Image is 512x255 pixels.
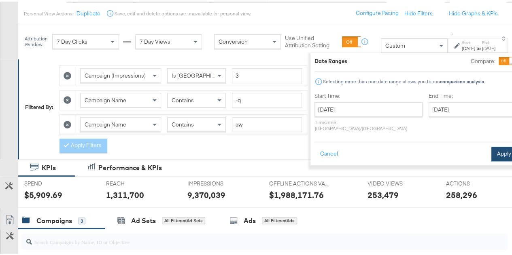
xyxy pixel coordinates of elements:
div: [DATE] [462,44,475,50]
div: Ads [244,215,256,224]
div: Selecting more than one date range allows you to run . [323,77,485,83]
span: ACTIONS [446,178,506,186]
span: 7 Day Clicks [57,36,87,44]
div: 3 [78,216,85,223]
label: End: [482,38,495,44]
button: Hide Graphs & KPIs [449,8,498,16]
button: Configure Pacing [350,4,404,19]
button: Duplicate [76,8,100,16]
label: Use Unified Attribution Setting: [285,33,339,48]
span: Custom [385,40,405,48]
div: $5,909.69 [24,188,62,199]
p: Timezone: [GEOGRAPHIC_DATA]/[GEOGRAPHIC_DATA] [314,118,423,130]
input: Enter a search term [232,116,302,131]
span: Campaign Name [85,119,126,126]
span: Contains [172,95,194,102]
div: Date Ranges [314,56,347,63]
div: Attribution Window: [24,34,48,46]
span: OFFLINE ACTIONS VALUE [269,178,330,186]
span: Campaign (Impressions) [85,70,146,78]
div: Filtered By: [25,102,53,110]
label: Start Time: [314,91,423,98]
span: IMPRESSIONS [187,178,248,186]
span: 7 Day Views [140,36,170,44]
span: VIDEO VIEWS [368,178,428,186]
div: $1,988,171.76 [269,188,324,199]
button: Cancel [314,145,344,160]
div: Save, edit and delete options are unavailable for personal view. [114,9,251,15]
span: Is [GEOGRAPHIC_DATA] [172,70,234,78]
div: 258,296 [446,188,477,199]
strong: comparison analysis [440,77,484,83]
div: All Filtered Ads [262,215,297,223]
div: 1,311,700 [106,188,144,199]
input: Search Campaigns by Name, ID or Objective [32,229,465,245]
label: Start: [462,38,475,44]
div: Performance & KPIs [98,162,162,171]
div: Ad Sets [131,215,156,224]
div: Personal View Actions: [24,9,73,15]
div: [DATE] [482,44,495,50]
div: Campaigns [36,215,72,224]
span: Campaign Name [85,95,126,102]
label: Compare: [471,56,495,63]
span: Contains [172,119,194,126]
button: Hide Filters [404,8,433,16]
div: 253,479 [368,188,399,199]
span: ↑ [448,31,456,34]
span: SPEND [24,178,85,186]
input: Enter a number [232,67,302,82]
span: Conversion [219,36,248,44]
div: 9,370,039 [187,188,225,199]
input: Enter a search term [232,91,302,106]
strong: to [475,44,482,50]
div: KPIs [42,162,56,171]
span: REACH [106,178,167,186]
div: All Filtered Ad Sets [162,215,205,223]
